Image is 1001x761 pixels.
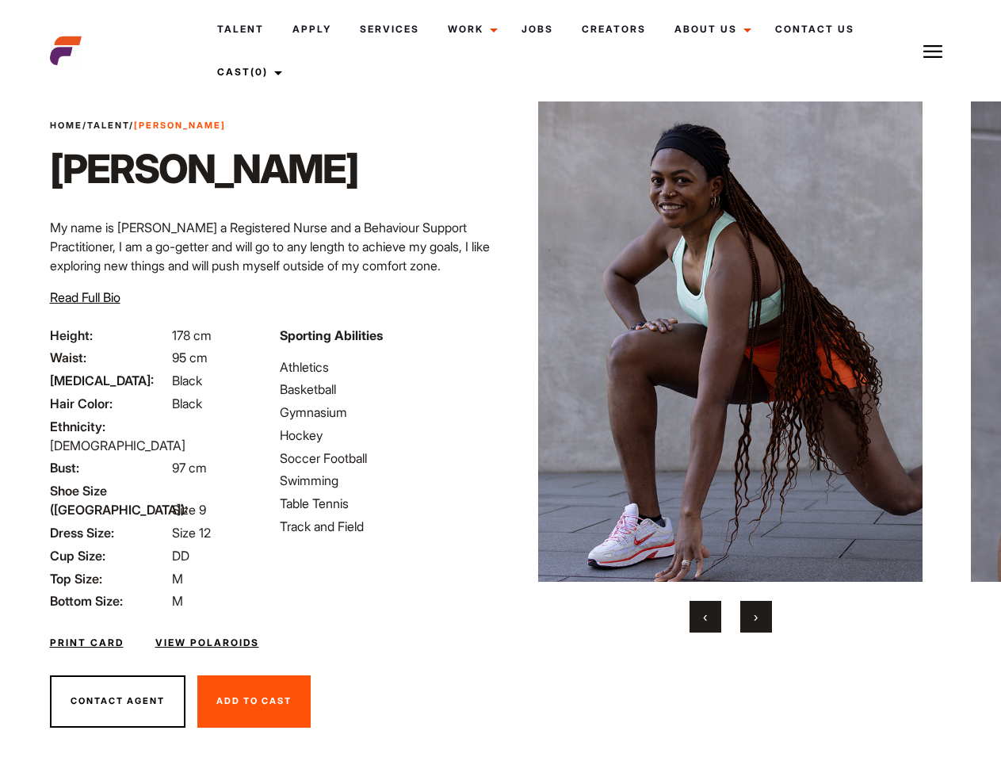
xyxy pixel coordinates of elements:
span: Size 12 [172,525,211,541]
a: Cast(0) [203,51,292,94]
img: cropped-aefm-brand-fav-22-square.png [50,35,82,67]
a: Home [50,120,82,131]
span: 95 cm [172,350,208,365]
a: Print Card [50,636,124,650]
span: Ethnicity: [50,417,169,436]
strong: Sporting Abilities [280,327,383,343]
span: My name is [PERSON_NAME] a Registered Nurse and a Behaviour Support Practitioner, I am a go-gette... [50,220,490,273]
span: Read Full Bio [50,289,120,305]
span: Black [172,396,202,411]
span: Height: [50,326,169,345]
li: Hockey [280,426,491,445]
li: Gymnasium [280,403,491,422]
a: Creators [567,8,660,51]
button: Add To Cast [197,675,311,728]
img: Burger icon [923,42,942,61]
a: About Us [660,8,761,51]
span: Dress Size: [50,523,169,542]
span: [MEDICAL_DATA]: [50,371,169,390]
span: Bust: [50,458,169,477]
span: M [172,571,183,587]
a: Jobs [507,8,567,51]
span: Add To Cast [216,695,292,706]
h1: [PERSON_NAME] [50,145,358,193]
a: Talent [87,120,129,131]
span: Shoe Size ([GEOGRAPHIC_DATA]): [50,481,169,519]
span: / / [50,119,226,132]
span: Waist: [50,348,169,367]
li: Swimming [280,471,491,490]
span: M [172,593,183,609]
span: 178 cm [172,327,212,343]
a: Apply [278,8,346,51]
span: Top Size: [50,569,169,588]
span: 97 cm [172,460,207,476]
span: Cup Size: [50,546,169,565]
span: Next [754,609,758,625]
li: Soccer Football [280,449,491,468]
span: (0) [250,66,268,78]
span: Size 9 [172,502,206,518]
span: DD [172,548,189,564]
li: Basketball [280,380,491,399]
span: Bottom Size: [50,591,169,610]
a: Talent [203,8,278,51]
li: Table Tennis [280,494,491,513]
button: Contact Agent [50,675,185,728]
button: Read Full Bio [50,288,120,307]
span: Black [172,373,202,388]
span: Hair Color: [50,394,169,413]
li: Track and Field [280,517,491,536]
a: Contact Us [761,8,869,51]
li: Athletics [280,358,491,377]
a: Services [346,8,434,51]
strong: [PERSON_NAME] [134,120,226,131]
span: Previous [703,609,707,625]
a: Work [434,8,507,51]
a: View Polaroids [155,636,259,650]
span: [DEMOGRAPHIC_DATA] [50,438,185,453]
